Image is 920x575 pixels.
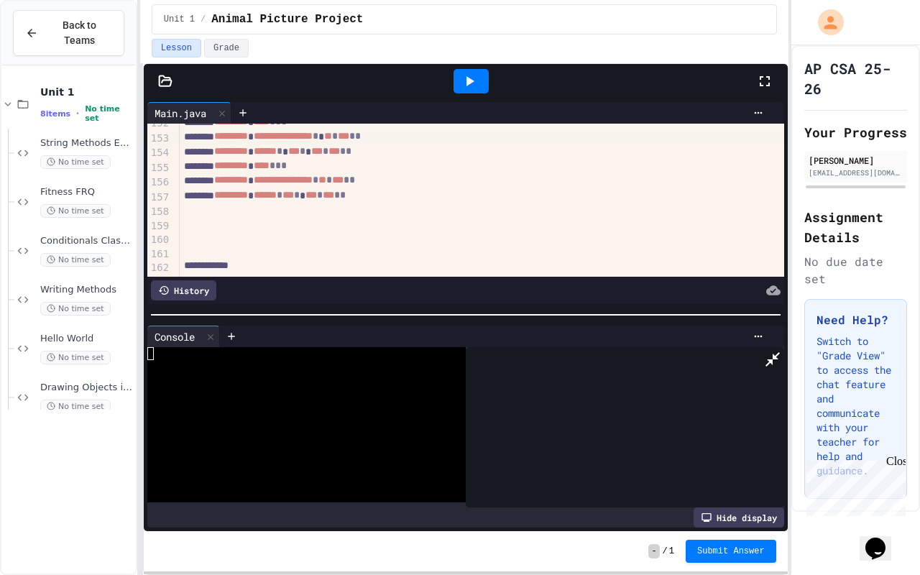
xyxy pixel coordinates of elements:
span: 1 [669,546,674,557]
div: 152 [147,116,171,131]
div: 160 [147,233,171,247]
div: 161 [147,247,171,262]
h2: Assignment Details [804,207,907,247]
div: 159 [147,219,171,234]
span: Animal Picture Project [211,11,363,28]
button: Lesson [152,39,201,57]
iframe: chat widget [801,455,906,516]
div: 163 [147,275,171,290]
span: Drawing Objects in Java - HW Playposit Code [40,382,133,394]
div: 157 [147,190,171,205]
button: Submit Answer [686,540,776,563]
span: No time set [40,302,111,316]
span: No time set [40,351,111,364]
span: Fitness FRQ [40,186,133,198]
button: Back to Teams [13,10,124,56]
span: String Methods Examples [40,137,133,149]
span: Unit 1 [164,14,195,25]
div: History [151,280,216,300]
span: • [76,108,79,119]
span: / [201,14,206,25]
div: 158 [147,205,171,219]
span: Conditionals Classwork [40,235,133,247]
div: Hide display [694,507,784,528]
span: No time set [40,253,111,267]
p: Switch to "Grade View" to access the chat feature and communicate with your teacher for help and ... [816,334,895,478]
h2: Your Progress [804,122,907,142]
div: My Account [803,6,847,39]
span: Hello World [40,333,133,345]
div: Console [147,329,202,344]
div: 156 [147,175,171,190]
span: Writing Methods [40,284,133,296]
span: Submit Answer [697,546,765,557]
div: No due date set [804,253,907,287]
h3: Need Help? [816,311,895,328]
button: Grade [204,39,249,57]
div: Console [147,326,220,347]
span: No time set [85,104,133,123]
span: No time set [40,204,111,218]
div: Main.java [147,106,213,121]
div: 153 [147,132,171,146]
span: Back to Teams [47,18,112,48]
span: 8 items [40,109,70,119]
span: No time set [40,400,111,413]
h1: AP CSA 25-26 [804,58,907,98]
div: [PERSON_NAME] [809,154,903,167]
div: 162 [147,261,171,275]
div: 154 [147,146,171,160]
div: 155 [147,161,171,175]
span: / [663,546,668,557]
span: Unit 1 [40,86,133,98]
span: - [648,544,659,558]
div: Main.java [147,102,231,124]
iframe: chat widget [860,517,906,561]
div: [EMAIL_ADDRESS][DOMAIN_NAME] [809,167,903,178]
span: No time set [40,155,111,169]
div: Chat with us now!Close [6,6,99,91]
